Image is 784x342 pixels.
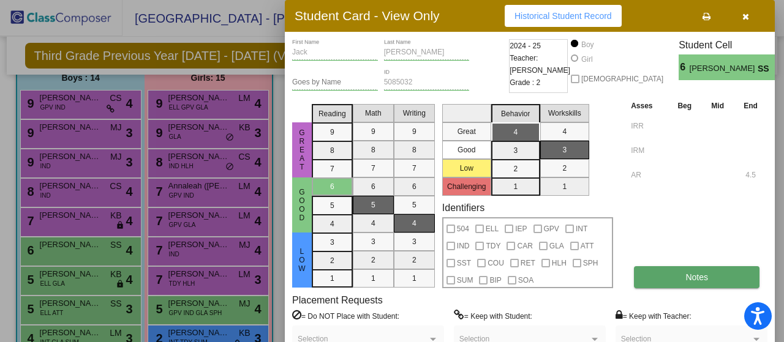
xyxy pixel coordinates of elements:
th: Mid [701,99,734,113]
span: SUM [457,273,473,288]
span: 2024 - 25 [510,40,541,52]
span: 504 [457,221,469,236]
input: assessment [631,141,665,160]
label: = Keep with Student: [454,310,532,322]
span: ELL [486,221,499,236]
span: Great [296,128,307,171]
button: Historical Student Record [505,5,622,27]
th: Beg [668,99,701,113]
span: TDY [486,239,500,253]
span: RET [521,256,535,270]
input: assessment [631,117,665,135]
label: Identifiers [442,202,484,214]
label: = Keep with Teacher: [616,310,692,322]
th: End [734,99,767,113]
span: Good [296,188,307,222]
span: GPV [544,221,559,236]
span: SOA [518,273,533,288]
span: 6 [679,60,689,75]
span: SPH [583,256,598,270]
span: Grade : 2 [510,76,540,89]
th: Asses [628,99,668,113]
span: Notes [685,272,708,282]
span: Teacher: [PERSON_NAME] [510,52,570,76]
span: HLH [552,256,567,270]
div: Girl [581,54,593,65]
button: Notes [634,266,759,288]
h3: Student Card - View Only [295,8,440,23]
div: Boy [581,39,594,50]
label: = Do NOT Place with Student: [292,310,399,322]
span: SS [758,62,775,75]
span: ATT [581,239,594,253]
span: GLA [549,239,564,253]
span: IEP [515,221,527,236]
span: Low [296,247,307,273]
span: [DEMOGRAPHIC_DATA] [581,72,663,86]
span: INT [576,221,587,236]
input: goes by name [292,78,378,87]
span: [PERSON_NAME] [690,62,758,75]
span: Historical Student Record [514,11,612,21]
label: Placement Requests [292,294,383,306]
span: IND [457,239,470,253]
input: assessment [631,166,665,184]
span: COU [488,256,504,270]
span: BIP [489,273,501,288]
input: Enter ID [384,78,470,87]
span: CAR [517,239,532,253]
span: SST [457,256,471,270]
